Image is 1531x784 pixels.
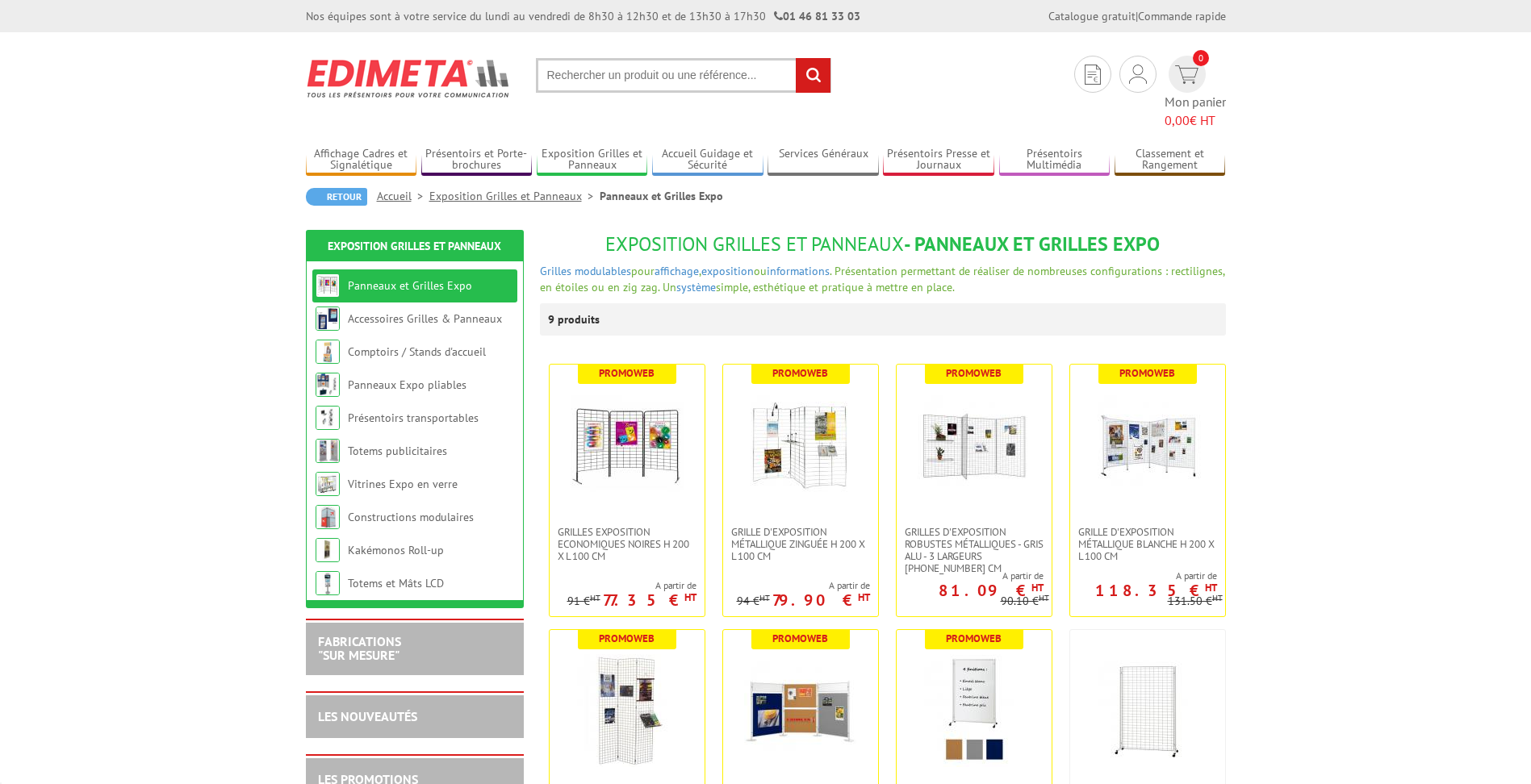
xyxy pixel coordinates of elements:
[599,366,655,380] b: Promoweb
[558,526,696,562] span: Grilles Exposition Economiques Noires H 200 x L 100 cm
[883,147,994,173] a: Présentoirs Presse et Journaux
[744,389,857,502] img: Grille d'exposition métallique Zinguée H 200 x L 100 cm
[306,188,367,206] a: Retour
[731,526,870,562] span: Grille d'exposition métallique Zinguée H 200 x L 100 cm
[768,147,879,173] a: Services Généraux
[1095,586,1217,595] p: 118.35 €
[348,510,474,524] a: Constructions modulaires
[939,586,1044,595] p: 81.09 €
[1165,93,1226,130] span: Mon panier
[1165,56,1226,130] a: devis rapide 0 Mon panier 0,00€ HT
[918,654,1031,767] img: Panneaux Affichage et Ecriture Mobiles - finitions liège punaisable, feutrine gris clair ou bleue...
[600,188,723,204] li: Panneaux et Grilles Expo
[652,147,763,173] a: Accueil Guidage et Sécurité
[1048,9,1136,23] a: Catalogue gratuit
[316,406,340,430] img: Présentoirs transportables
[1138,9,1226,23] a: Commande rapide
[348,377,466,392] a: Panneaux Expo pliables
[316,307,340,331] img: Accessoires Grilles & Panneaux
[897,526,1052,574] a: Grilles d'exposition robustes métalliques - gris alu - 3 largeurs [PHONE_NUMBER] cm
[567,579,696,592] span: A partir de
[575,264,631,278] a: modulables
[767,264,830,278] a: informations
[1070,569,1217,582] span: A partir de
[571,654,684,767] img: Grille d'exposition économique blanche, fixation murale, paravent ou sur pied
[328,239,501,253] a: Exposition Grilles et Panneaux
[316,505,340,529] img: Constructions modulaires
[1091,654,1204,767] img: Panneaux Exposition Grilles mobiles sur roulettes - gris clair
[316,373,340,397] img: Panneaux Expo pliables
[348,477,458,491] a: Vitrines Expo en verre
[1205,581,1217,594] sup: HT
[1129,65,1147,84] img: devis rapide
[858,590,870,604] sup: HT
[759,592,770,603] sup: HT
[348,278,472,293] a: Panneaux et Grilles Expo
[1091,389,1204,502] img: Grille d'exposition métallique blanche H 200 x L 100 cm
[796,58,830,93] input: rechercher
[1165,112,1190,128] span: 0,00
[348,311,502,326] a: Accessoires Grilles & Panneaux
[536,58,831,93] input: Rechercher un produit ou une référence...
[1078,526,1217,562] span: Grille d'exposition métallique blanche H 200 x L 100 cm
[540,264,571,278] a: Grilles
[772,366,828,380] b: Promoweb
[772,595,870,605] p: 79.90 €
[316,439,340,463] img: Totems publicitaires
[537,147,648,173] a: Exposition Grilles et Panneaux
[1070,526,1225,562] a: Grille d'exposition métallique blanche H 200 x L 100 cm
[1031,581,1044,594] sup: HT
[348,444,447,458] a: Totems publicitaires
[603,595,696,605] p: 77.35 €
[421,147,533,173] a: Présentoirs et Porte-brochures
[306,8,860,24] div: Nos équipes sont à votre service du lundi au vendredi de 8h30 à 12h30 et de 13h30 à 17h30
[548,303,609,336] p: 9 produits
[999,147,1111,173] a: Présentoirs Multimédia
[1048,8,1226,24] div: |
[318,633,401,664] a: FABRICATIONS"Sur Mesure"
[429,189,600,203] a: Exposition Grilles et Panneaux
[306,48,512,108] img: Edimeta
[540,234,1226,255] h1: - Panneaux et Grilles Expo
[918,389,1031,502] img: Grilles d'exposition robustes métalliques - gris alu - 3 largeurs 70-100-120 cm
[316,538,340,562] img: Kakémonos Roll-up
[1193,50,1209,66] span: 0
[684,590,696,604] sup: HT
[605,231,904,256] span: Exposition Grilles et Panneaux
[723,526,878,562] a: Grille d'exposition métallique Zinguée H 200 x L 100 cm
[1165,111,1226,130] span: € HT
[316,571,340,595] img: Totems et Mâts LCD
[1039,592,1049,603] sup: HT
[905,526,1044,574] span: Grilles d'exposition robustes métalliques - gris alu - 3 largeurs [PHONE_NUMBER] cm
[599,632,655,645] b: Promoweb
[772,632,828,645] b: Promoweb
[897,569,1044,582] span: A partir de
[306,147,417,173] a: Affichage Cadres et Signalétique
[377,189,429,203] a: Accueil
[737,595,770,607] p: 94 €
[737,579,870,592] span: A partir de
[774,9,860,23] strong: 01 46 81 33 03
[946,632,1002,645] b: Promoweb
[744,654,857,767] img: Panneaux & Grilles modulables - liège, feutrine grise ou bleue, blanc laqué ou gris alu
[318,708,417,724] a: LES NOUVEAUTÉS
[676,280,716,294] a: système
[590,592,600,603] sup: HT
[567,595,600,607] p: 91 €
[1115,147,1226,173] a: Classement et Rangement
[550,526,705,562] a: Grilles Exposition Economiques Noires H 200 x L 100 cm
[655,264,699,278] a: affichage
[1001,595,1049,607] p: 90.10 €
[540,264,1224,294] span: pour , ou . Présentation permettant de réaliser de nombreuses configurations : rectilignes, en ét...
[1212,592,1223,603] sup: HT
[1168,595,1223,607] p: 131.50 €
[316,340,340,364] img: Comptoirs / Stands d'accueil
[348,411,479,425] a: Présentoirs transportables
[348,576,444,590] a: Totems et Mâts LCD
[348,543,444,557] a: Kakémonos Roll-up
[1175,65,1198,84] img: devis rapide
[316,472,340,496] img: Vitrines Expo en verre
[701,264,754,278] a: exposition
[316,273,340,298] img: Panneaux et Grilles Expo
[946,366,1002,380] b: Promoweb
